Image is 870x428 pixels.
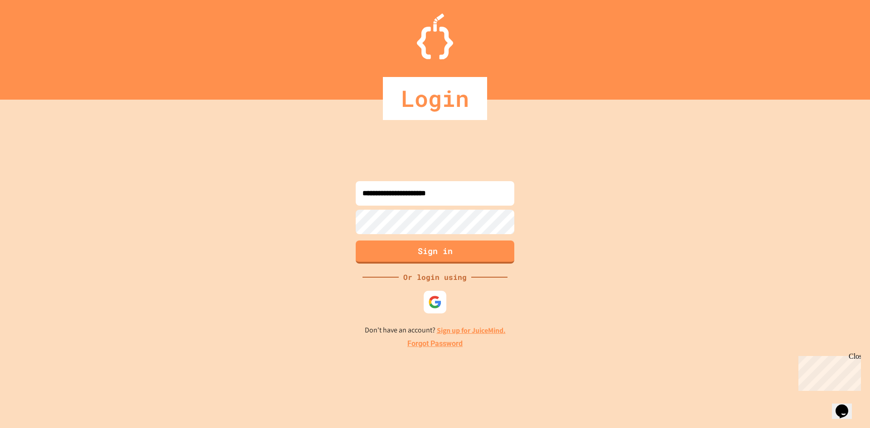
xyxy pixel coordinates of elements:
div: Login [383,77,487,120]
div: Chat with us now!Close [4,4,63,58]
a: Sign up for JuiceMind. [437,326,506,335]
iframe: chat widget [832,392,861,419]
a: Forgot Password [407,338,463,349]
p: Don't have an account? [365,325,506,336]
button: Sign in [356,240,514,264]
img: Logo.svg [417,14,453,59]
img: google-icon.svg [428,295,442,309]
iframe: chat widget [795,352,861,391]
div: Or login using [399,272,471,283]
